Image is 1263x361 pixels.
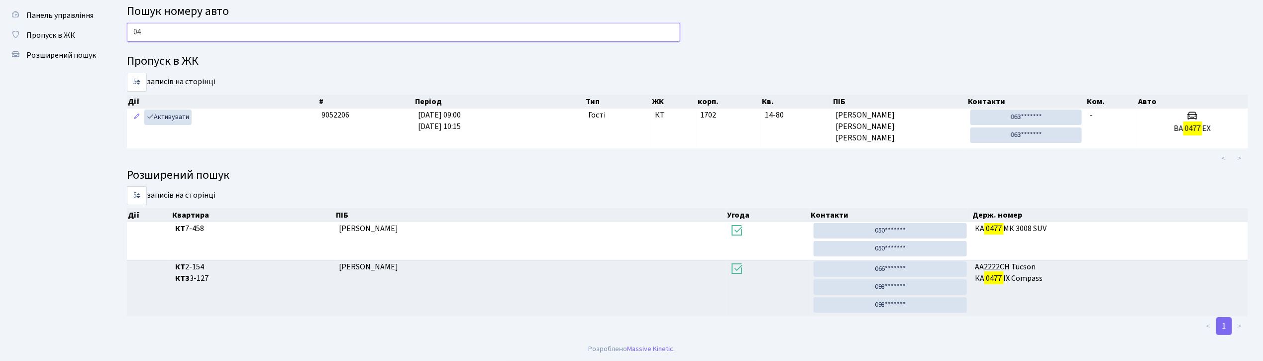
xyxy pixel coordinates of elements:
[127,95,318,109] th: Дії
[175,223,331,235] span: 7-458
[761,95,832,109] th: Кв.
[127,73,147,92] select: записів на сторінці
[1141,124,1244,133] h5: ВА ЕХ
[335,208,727,222] th: ПІБ
[975,261,1244,284] span: АА2222СН Tucson КА ІХ Compass
[26,10,94,21] span: Панель управління
[627,344,673,354] a: Massive Kinetic
[414,95,584,109] th: Період
[144,110,192,125] a: Активувати
[175,261,185,272] b: КТ
[971,208,1249,222] th: Держ. номер
[836,110,963,144] span: [PERSON_NAME] [PERSON_NAME] [PERSON_NAME]
[127,168,1248,183] h4: Розширений пошук
[727,208,810,222] th: Угода
[175,223,185,234] b: КТ
[984,271,1003,285] mark: 0477
[832,95,967,109] th: ПІБ
[175,273,190,284] b: КТ3
[127,2,229,20] span: Пошук номеру авто
[984,222,1003,236] mark: 0477
[322,110,350,120] span: 9052206
[127,186,147,205] select: записів на сторінці
[127,54,1248,69] h4: Пропуск в ЖК
[1216,317,1232,335] a: 1
[588,344,675,355] div: Розроблено .
[5,25,105,45] a: Пропуск в ЖК
[585,95,651,109] th: Тип
[1086,95,1137,109] th: Ком.
[127,208,171,222] th: Дії
[967,95,1086,109] th: Контакти
[26,50,96,61] span: Розширений пошук
[765,110,828,121] span: 14-80
[127,23,680,42] input: Пошук
[697,95,761,109] th: корп.
[339,261,398,272] span: [PERSON_NAME]
[127,186,215,205] label: записів на сторінці
[655,110,692,121] span: КТ
[131,110,143,125] a: Редагувати
[1183,121,1202,135] mark: 0477
[651,95,697,109] th: ЖК
[127,73,215,92] label: записів на сторінці
[701,110,717,120] span: 1702
[418,110,461,132] span: [DATE] 09:00 [DATE] 10:15
[5,5,105,25] a: Панель управління
[1137,95,1248,109] th: Авто
[5,45,105,65] a: Розширений пошук
[26,30,75,41] span: Пропуск в ЖК
[171,208,335,222] th: Квартира
[1090,110,1093,120] span: -
[975,223,1244,235] span: КА МК 3008 SUV
[175,261,331,284] span: 2-154 3-127
[589,110,606,121] span: Гості
[318,95,415,109] th: #
[810,208,971,222] th: Контакти
[339,223,398,234] span: [PERSON_NAME]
